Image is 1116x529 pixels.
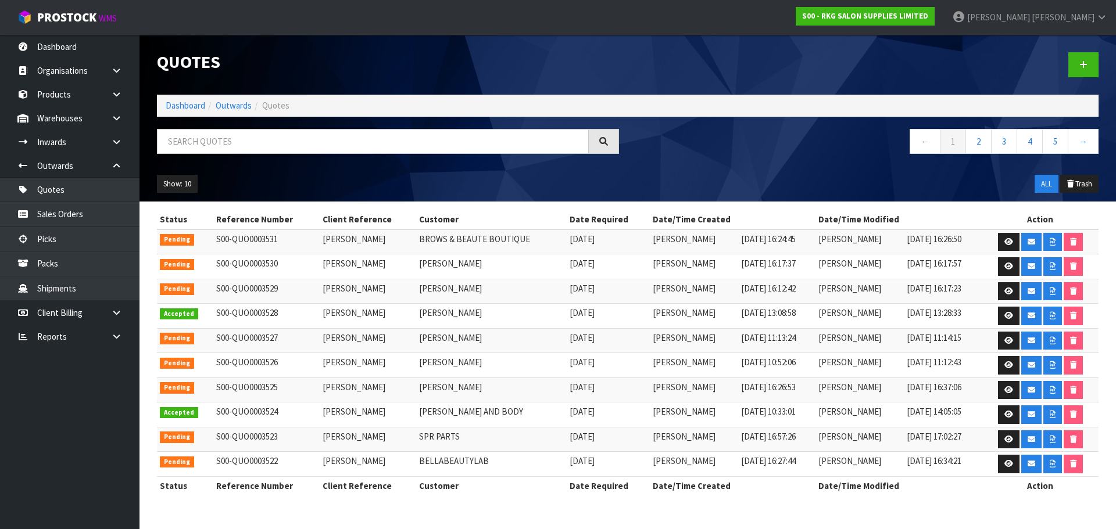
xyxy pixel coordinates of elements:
[416,304,567,329] td: [PERSON_NAME]
[570,406,595,417] span: [DATE]
[650,402,738,427] td: [PERSON_NAME]
[17,10,32,24] img: cube-alt.png
[37,10,96,25] span: ProStock
[567,476,650,495] th: Date Required
[738,377,816,402] td: [DATE] 16:26:53
[570,332,595,343] span: [DATE]
[904,279,982,304] td: [DATE] 16:17:23
[738,402,816,427] td: [DATE] 10:33:01
[815,427,904,452] td: [PERSON_NAME]
[570,283,595,294] span: [DATE]
[904,328,982,353] td: [DATE] 11:14:15
[157,175,198,193] button: Show: 10
[1068,129,1099,154] a: →
[904,377,982,402] td: [DATE] 16:37:06
[982,476,1099,495] th: Action
[650,452,738,477] td: [PERSON_NAME]
[157,476,213,495] th: Status
[738,254,816,279] td: [DATE] 16:17:37
[904,427,982,452] td: [DATE] 17:02:27
[157,129,589,154] input: Search quotes
[416,328,567,353] td: [PERSON_NAME]
[213,304,320,329] td: S00-QUO0003528
[815,402,904,427] td: [PERSON_NAME]
[213,328,320,353] td: S00-QUO0003527
[738,328,816,353] td: [DATE] 11:13:24
[320,427,416,452] td: [PERSON_NAME]
[320,229,416,254] td: [PERSON_NAME]
[213,377,320,402] td: S00-QUO0003525
[1035,175,1058,193] button: ALL
[650,210,816,229] th: Date/Time Created
[157,52,619,71] h1: Quotes
[650,304,738,329] td: [PERSON_NAME]
[815,377,904,402] td: [PERSON_NAME]
[1060,175,1099,193] button: Trash
[738,304,816,329] td: [DATE] 13:08:58
[262,100,289,111] span: Quotes
[650,427,738,452] td: [PERSON_NAME]
[815,476,982,495] th: Date/Time Modified
[160,407,198,419] span: Accepted
[416,353,567,378] td: [PERSON_NAME]
[570,307,595,318] span: [DATE]
[738,353,816,378] td: [DATE] 10:52:06
[650,353,738,378] td: [PERSON_NAME]
[567,210,650,229] th: Date Required
[650,476,816,495] th: Date/Time Created
[213,254,320,279] td: S00-QUO0003530
[320,328,416,353] td: [PERSON_NAME]
[965,129,992,154] a: 2
[213,210,320,229] th: Reference Number
[213,476,320,495] th: Reference Number
[160,234,194,246] span: Pending
[904,353,982,378] td: [DATE] 11:12:43
[213,229,320,254] td: S00-QUO0003531
[570,382,595,393] span: [DATE]
[815,210,982,229] th: Date/Time Modified
[160,358,194,369] span: Pending
[904,229,982,254] td: [DATE] 16:26:50
[416,427,567,452] td: SPR PARTS
[636,129,1099,157] nav: Page navigation
[904,402,982,427] td: [DATE] 14:05:05
[416,402,567,427] td: [PERSON_NAME] AND BODY
[157,210,213,229] th: Status
[213,279,320,304] td: S00-QUO0003529
[416,377,567,402] td: [PERSON_NAME]
[213,353,320,378] td: S00-QUO0003526
[99,13,117,24] small: WMS
[416,229,567,254] td: BROWS & BEAUTE BOUTIQUE
[570,233,595,244] span: [DATE]
[815,304,904,329] td: [PERSON_NAME]
[213,402,320,427] td: S00-QUO0003524
[416,476,567,495] th: Customer
[904,254,982,279] td: [DATE] 16:17:57
[815,452,904,477] td: [PERSON_NAME]
[160,431,194,443] span: Pending
[320,452,416,477] td: [PERSON_NAME]
[160,259,194,271] span: Pending
[815,279,904,304] td: [PERSON_NAME]
[570,357,595,368] span: [DATE]
[650,279,738,304] td: [PERSON_NAME]
[213,452,320,477] td: S00-QUO0003522
[320,304,416,329] td: [PERSON_NAME]
[815,328,904,353] td: [PERSON_NAME]
[216,100,252,111] a: Outwards
[320,254,416,279] td: [PERSON_NAME]
[982,210,1099,229] th: Action
[213,427,320,452] td: S00-QUO0003523
[320,402,416,427] td: [PERSON_NAME]
[904,452,982,477] td: [DATE] 16:34:21
[160,456,194,468] span: Pending
[160,333,194,344] span: Pending
[738,229,816,254] td: [DATE] 16:24:45
[320,476,416,495] th: Client Reference
[650,254,738,279] td: [PERSON_NAME]
[1032,12,1094,23] span: [PERSON_NAME]
[320,377,416,402] td: [PERSON_NAME]
[160,382,194,394] span: Pending
[570,258,595,269] span: [DATE]
[815,353,904,378] td: [PERSON_NAME]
